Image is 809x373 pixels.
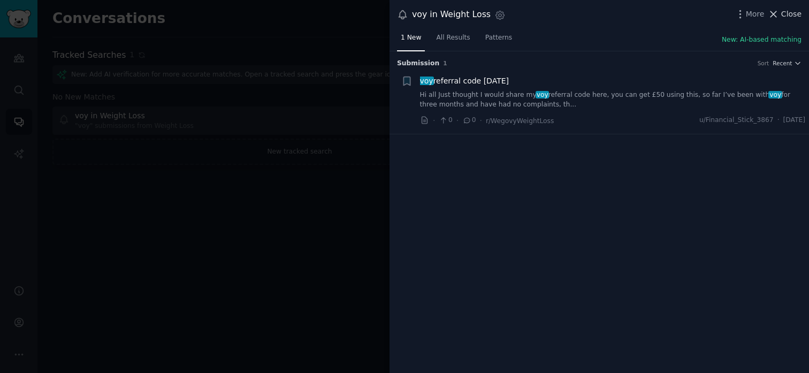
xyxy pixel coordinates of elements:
span: · [480,115,482,126]
span: Patterns [485,33,512,43]
span: r/WegovyWeightLoss [486,117,554,125]
button: Close [768,9,802,20]
span: voy [768,91,782,98]
a: Patterns [482,29,516,51]
button: New: AI-based matching [722,35,802,45]
span: 0 [439,116,452,125]
span: · [777,116,780,125]
button: More [735,9,765,20]
span: Close [781,9,802,20]
span: voy [419,77,434,85]
span: u/Financial_Stick_3867 [699,116,774,125]
span: voy [536,91,549,98]
span: 0 [462,116,476,125]
div: Sort [758,59,769,67]
span: · [433,115,435,126]
div: voy in Weight Loss [412,8,491,21]
a: voyreferral code [DATE] [420,75,509,87]
a: 1 New [397,29,425,51]
button: Recent [773,59,802,67]
span: [DATE] [783,116,805,125]
a: Hi all Just thought I would share myvoyreferral code here, you can get £50 using this, so far I’v... [420,90,806,109]
span: More [746,9,765,20]
span: All Results [436,33,470,43]
span: · [456,115,459,126]
span: Recent [773,59,792,67]
a: All Results [432,29,474,51]
span: 1 [443,60,447,66]
span: Submission [397,59,439,68]
span: referral code [DATE] [420,75,509,87]
span: 1 New [401,33,421,43]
